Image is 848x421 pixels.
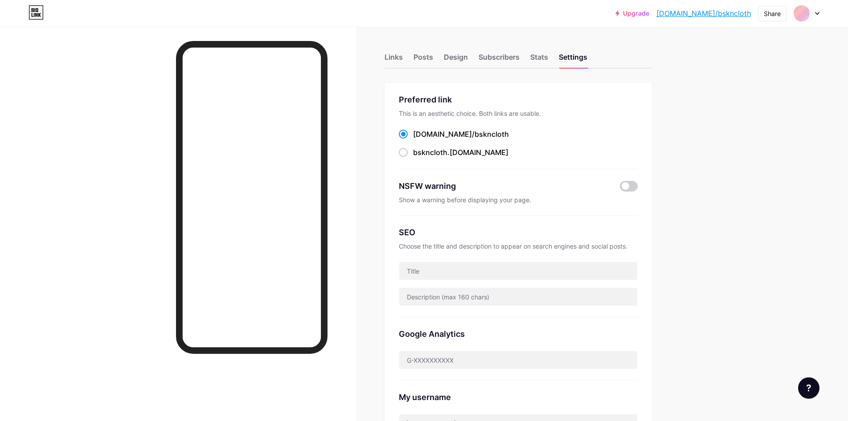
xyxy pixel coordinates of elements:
[475,130,509,139] span: bskncloth
[399,391,638,403] div: My username
[399,180,607,192] div: NSFW warning
[399,109,638,118] div: This is an aesthetic choice. Both links are usable.
[413,129,509,139] div: [DOMAIN_NAME]/
[399,288,637,306] input: Description (max 160 chars)
[559,52,587,68] div: Settings
[385,52,403,68] div: Links
[413,148,447,157] span: bskncloth
[530,52,548,68] div: Stats
[399,351,637,369] input: G-XXXXXXXXXX
[764,9,781,18] div: Share
[413,147,508,158] div: .[DOMAIN_NAME]
[444,52,468,68] div: Design
[399,242,638,251] div: Choose the title and description to appear on search engines and social posts.
[399,262,637,280] input: Title
[615,10,649,17] a: Upgrade
[479,52,520,68] div: Subscribers
[399,196,638,204] div: Show a warning before displaying your page.
[399,226,638,238] div: SEO
[414,52,433,68] div: Posts
[399,94,638,106] div: Preferred link
[656,8,751,19] a: [DOMAIN_NAME]/bskncloth
[399,328,638,340] div: Google Analytics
